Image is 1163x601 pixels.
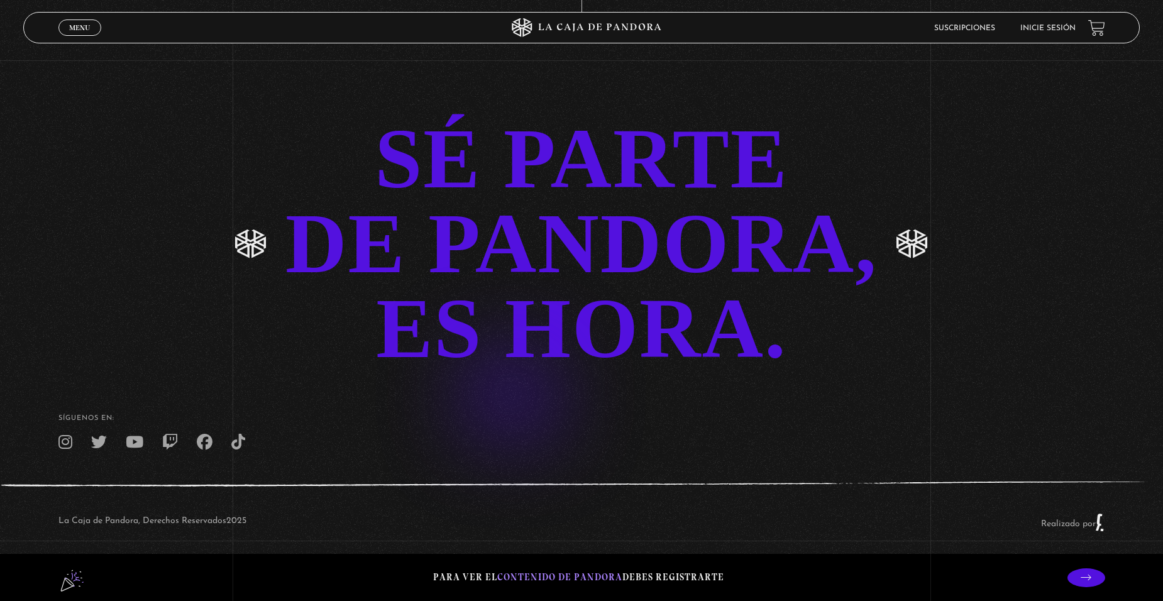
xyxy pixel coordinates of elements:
[58,415,1105,422] h4: SÍguenos en:
[1088,19,1105,36] a: View your shopping cart
[65,35,94,43] span: Cerrar
[58,513,246,532] p: La Caja de Pandora, Derechos Reservados 2025
[1020,25,1076,32] a: Inicie sesión
[69,24,90,31] span: Menu
[497,571,622,583] span: contenido de Pandora
[285,116,878,371] div: SÉ PARTE DE PANDORA, ES HORA.
[1041,519,1105,529] a: Realizado por
[433,569,724,586] p: Para ver el debes registrarte
[934,25,995,32] a: Suscripciones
